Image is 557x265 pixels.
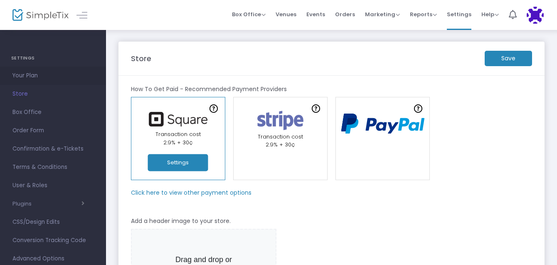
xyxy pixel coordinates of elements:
h4: SETTINGS [11,50,95,67]
m-button: Save [485,51,532,66]
span: Store [12,89,94,99]
span: Events [306,4,325,25]
span: User & Roles [12,180,94,191]
m-panel-subtitle: Add a header image to your store. [131,217,231,225]
m-panel-subtitle: Click here to view other payment options [131,188,251,197]
span: 2.9% + 30¢ [266,141,295,149]
img: question-mark [209,104,218,113]
span: CSS/Design Edits [12,217,94,228]
span: Your Plan [12,70,94,81]
m-panel-subtitle: How To Get Paid - Recommended Payment Providers [131,85,287,94]
span: Box Office [12,107,94,118]
img: question-mark [312,104,320,113]
button: Settings [148,154,208,171]
span: Transaction cost [155,130,201,138]
m-panel-title: Store [131,53,151,64]
span: Orders [335,4,355,25]
span: Marketing [365,10,400,18]
span: Advanced Options [12,253,94,264]
span: Transaction cost [258,133,303,141]
span: Order Form [12,125,94,136]
img: square.png [145,112,211,126]
img: stripe.png [252,109,308,132]
span: Settings [447,4,471,25]
span: 2.9% + 30¢ [163,139,193,146]
span: Venues [276,4,296,25]
button: Plugins [12,201,84,207]
span: Conversion Tracking Code [12,235,94,246]
img: question-mark [414,104,422,113]
span: Box Office [232,10,266,18]
span: Confirmation & e-Tickets [12,144,94,154]
span: Reports [410,10,437,18]
span: Help [481,10,499,18]
span: Terms & Conditions [12,162,94,173]
img: PayPal Logo [337,109,429,139]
